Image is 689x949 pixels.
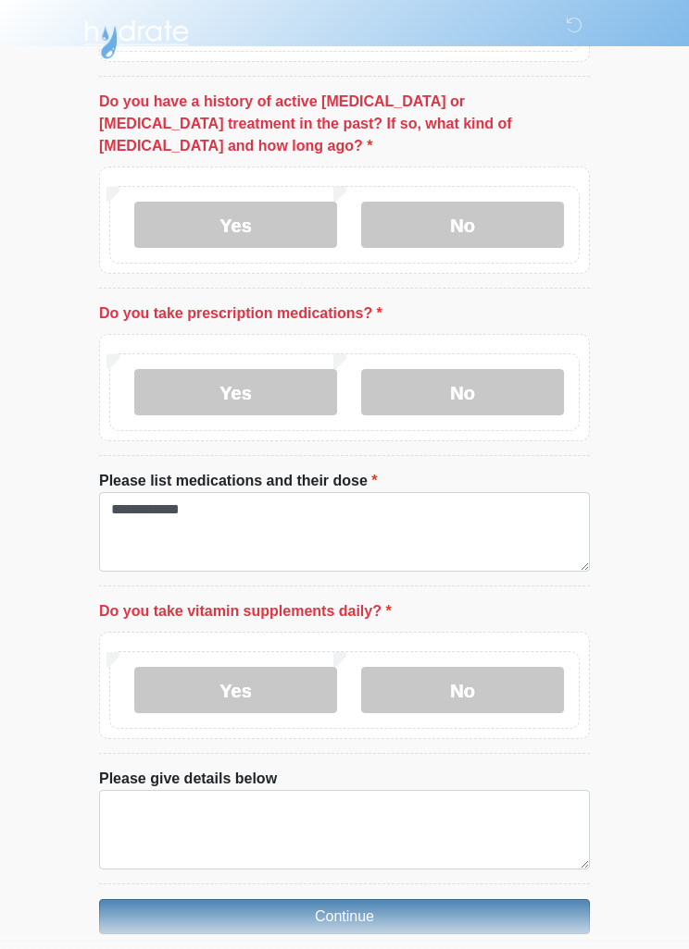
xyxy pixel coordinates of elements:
label: No [361,202,564,248]
label: Do you take prescription medications? [99,302,382,325]
label: Do you have a history of active [MEDICAL_DATA] or [MEDICAL_DATA] treatment in the past? If so, wh... [99,91,590,157]
button: Continue [99,899,590,934]
img: Hydrate IV Bar - Scottsdale Logo [81,14,192,60]
label: No [361,667,564,713]
label: Yes [134,369,337,415]
label: Do you take vitamin supplements daily? [99,600,392,622]
label: Please list medications and their dose [99,470,378,492]
label: Yes [134,202,337,248]
label: No [361,369,564,415]
label: Yes [134,667,337,713]
label: Please give details below [99,768,277,790]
